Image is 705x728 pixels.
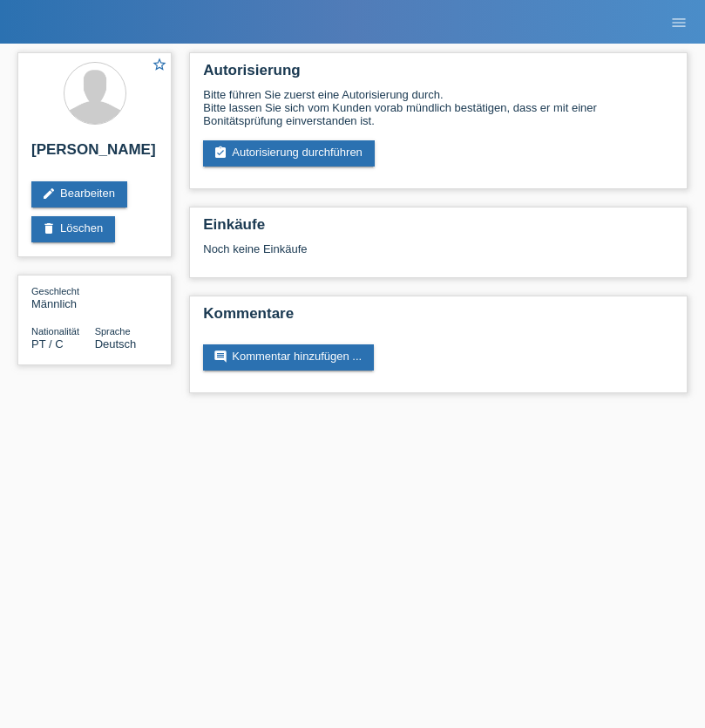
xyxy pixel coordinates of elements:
[31,326,79,337] span: Nationalität
[661,17,696,27] a: menu
[42,187,56,201] i: edit
[31,181,127,208] a: editBearbeiten
[214,350,227,364] i: comment
[203,216,674,242] h2: Einkäufe
[31,216,115,242] a: deleteLöschen
[203,62,674,88] h2: Autorisierung
[203,305,674,331] h2: Kommentare
[152,57,167,72] i: star_border
[203,140,375,167] a: assignment_turned_inAutorisierung durchführen
[42,221,56,235] i: delete
[203,344,374,371] a: commentKommentar hinzufügen ...
[95,337,137,350] span: Deutsch
[203,88,674,127] div: Bitte führen Sie zuerst eine Autorisierung durch. Bitte lassen Sie sich vom Kunden vorab mündlich...
[152,57,167,75] a: star_border
[203,242,674,269] div: Noch keine Einkäufe
[31,284,95,310] div: Männlich
[670,14,688,31] i: menu
[31,286,79,296] span: Geschlecht
[214,146,227,160] i: assignment_turned_in
[95,326,131,337] span: Sprache
[31,141,158,167] h2: [PERSON_NAME]
[31,337,64,350] span: Portugal / C / 01.04.2004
